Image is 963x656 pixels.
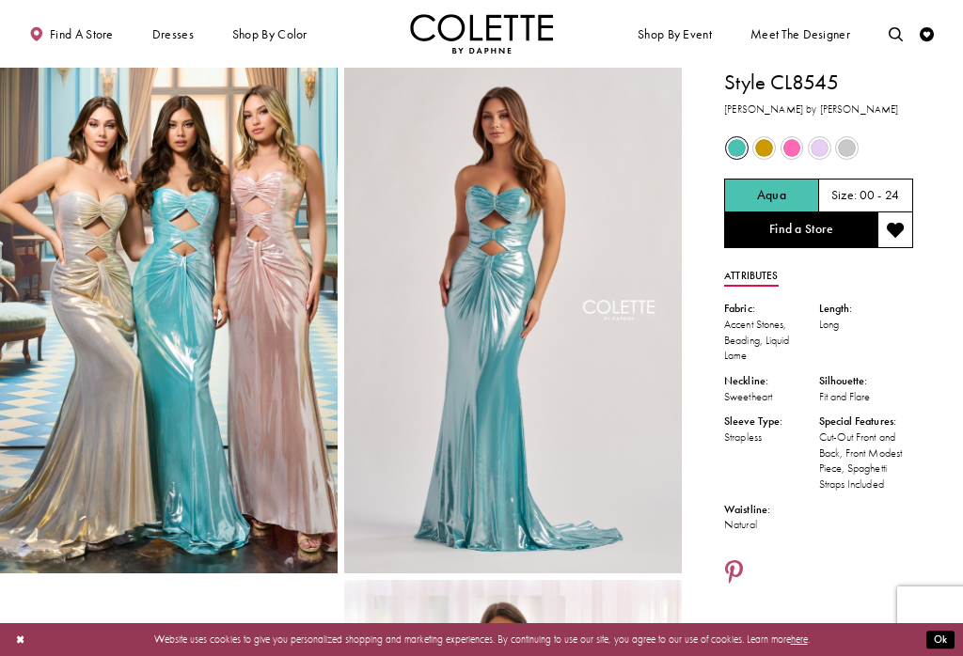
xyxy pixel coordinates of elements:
a: Full size Style CL8545 Colette by Daphne #6 Aqua frontface vertical picture [344,68,682,573]
h3: [PERSON_NAME] by [PERSON_NAME] [724,102,913,117]
a: Find a Store [724,212,877,248]
a: Check Wishlist [916,14,938,54]
div: Aqua [724,135,750,161]
div: Neckline: [724,373,818,389]
a: Attributes [724,266,778,287]
h5: Chosen color [757,189,786,203]
span: Find a store [50,27,114,41]
a: Share using Pinterest - Opens in new tab [724,560,744,587]
span: Shop By Event [638,27,712,41]
div: Accent Stones, Beading, Liquid Lame [724,317,818,364]
div: Gold [751,135,777,161]
div: Sweetheart [724,389,818,405]
img: Colette by Daphne [410,14,553,54]
a: Visit Home Page [410,14,553,54]
div: Sleeve Type: [724,414,818,430]
a: Find a store [25,14,117,54]
div: Silhouette: [819,373,913,389]
div: Natural [724,517,818,533]
div: Long [819,317,913,333]
div: Strapless [724,430,818,445]
div: Special Features: [819,414,913,430]
div: Cut-Out Front and Back, Front Modest Piece, Spaghetti Straps Included [819,430,913,492]
div: Lilac [807,135,832,161]
h1: Style CL8545 [724,68,913,98]
button: Submit Dialog [926,631,955,648]
span: Size: [831,188,857,204]
div: Length: [819,301,913,317]
a: here [791,633,808,646]
span: Shop By Event [634,14,715,54]
span: Dresses [152,27,194,41]
div: Product color controls state depends on size chosen [724,134,913,162]
img: Style CL8545 Colette by Daphne #6 Aqua frontface vertical picture [344,68,682,573]
div: Silver [834,135,860,161]
span: Shop by color [229,14,310,54]
button: Close Dialog [8,627,32,652]
span: Meet the designer [750,27,850,41]
div: Fabric: [724,301,818,317]
button: Add to wishlist [877,212,913,248]
a: Meet the designer [747,14,854,54]
a: Toggle search [885,14,907,54]
h5: 00 - 24 [860,189,900,203]
div: Waistline: [724,502,818,518]
span: Shop by color [232,27,308,41]
div: Fit and Flare [819,389,913,405]
div: Pink [780,135,805,161]
span: Dresses [149,14,197,54]
p: Website uses cookies to give you personalized shopping and marketing experiences. By continuing t... [103,630,860,648]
